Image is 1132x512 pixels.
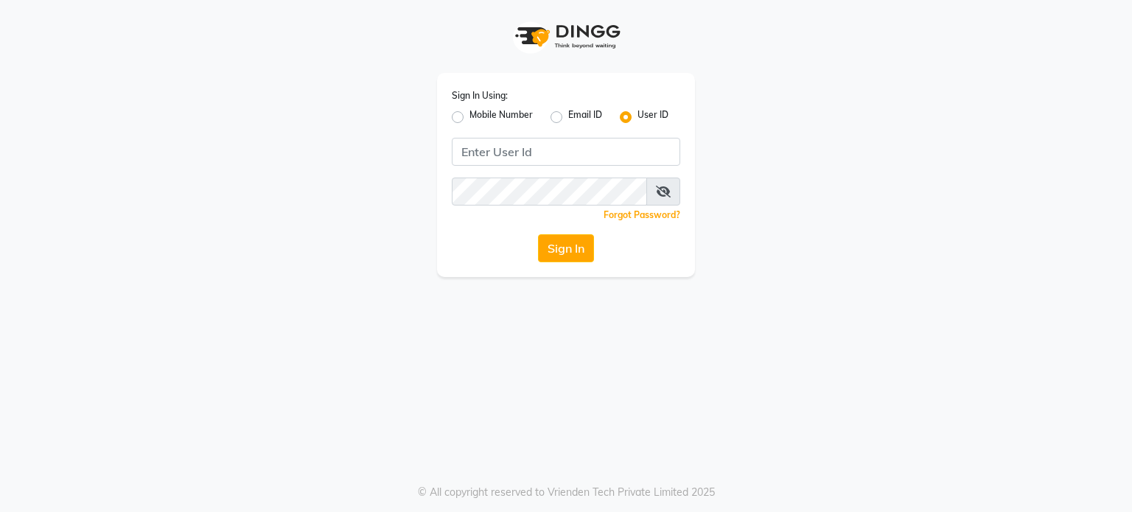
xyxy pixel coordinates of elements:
[637,108,668,126] label: User ID
[452,178,647,206] input: Username
[507,15,625,58] img: logo1.svg
[568,108,602,126] label: Email ID
[604,209,680,220] a: Forgot Password?
[452,138,680,166] input: Username
[452,89,508,102] label: Sign In Using:
[538,234,594,262] button: Sign In
[469,108,533,126] label: Mobile Number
